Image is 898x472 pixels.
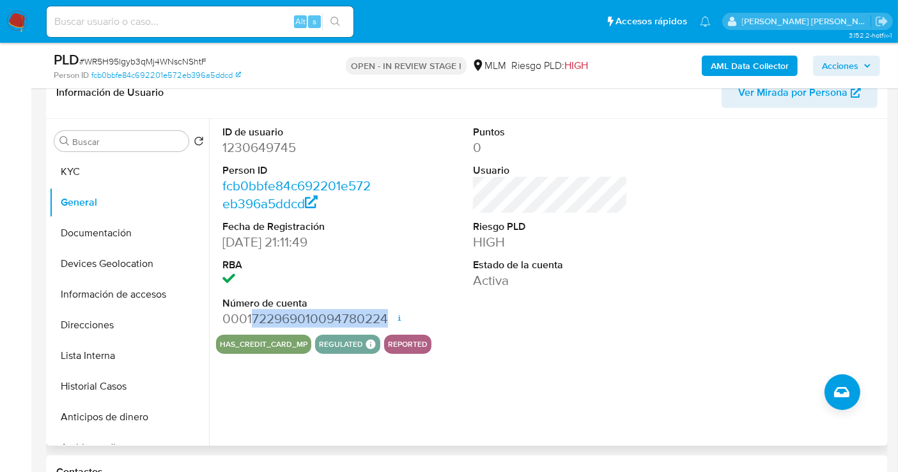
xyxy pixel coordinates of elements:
button: reported [388,342,428,347]
span: # WR5H95lgyb3qMj4WNscNShtF [79,55,206,68]
button: regulated [319,342,363,347]
dt: Estado de la cuenta [473,258,628,272]
button: General [49,187,209,218]
button: Historial Casos [49,371,209,402]
button: Devices Geolocation [49,248,209,279]
button: Volver al orden por defecto [194,136,204,150]
dd: Activa [473,271,628,289]
dt: Riesgo PLD [473,220,628,234]
a: Notificaciones [700,16,711,27]
span: Accesos rápidos [615,15,687,28]
dd: 1230649745 [222,139,377,156]
dt: Puntos [473,125,628,139]
dt: Fecha de Registración [222,220,377,234]
button: search-icon [322,13,348,31]
p: nancy.sanchezgarcia@mercadolibre.com.mx [742,15,871,27]
span: Alt [295,15,306,27]
span: 3.152.2-hotfix-1 [849,30,892,40]
b: PLD [54,49,79,70]
dt: RBA [222,258,377,272]
a: fcb0bbfe84c692201e572eb396a5ddcd [222,176,371,213]
span: Ver Mirada por Persona [738,77,848,108]
p: OPEN - IN REVIEW STAGE I [346,57,467,75]
dt: Número de cuenta [222,296,377,310]
dt: ID de usuario [222,125,377,139]
span: HIGH [564,58,588,73]
span: s [313,15,316,27]
input: Buscar usuario o caso... [47,13,353,30]
div: MLM [472,59,506,73]
b: Person ID [54,70,89,81]
input: Buscar [72,136,183,148]
button: Lista Interna [49,340,209,371]
button: Ver Mirada por Persona [722,77,878,108]
dd: HIGH [473,233,628,251]
button: Anticipos de dinero [49,402,209,432]
span: Riesgo PLD: [511,59,588,73]
button: has_credit_card_mp [220,342,307,347]
b: AML Data Collector [711,56,789,76]
a: Salir [875,15,888,28]
h1: Información de Usuario [56,86,164,99]
button: Acciones [813,56,880,76]
button: Buscar [59,136,70,146]
button: KYC [49,156,209,187]
dd: 0001722969010094780224 [222,310,377,328]
dt: Usuario [473,164,628,178]
dd: [DATE] 21:11:49 [222,233,377,251]
button: AML Data Collector [702,56,798,76]
button: Información de accesos [49,279,209,310]
button: Archivos adjuntos [49,432,209,463]
button: Direcciones [49,310,209,340]
span: Acciones [822,56,858,76]
dd: 0 [473,139,628,156]
button: Documentación [49,218,209,248]
dt: Person ID [222,164,377,178]
a: fcb0bbfe84c692201e572eb396a5ddcd [91,70,241,81]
